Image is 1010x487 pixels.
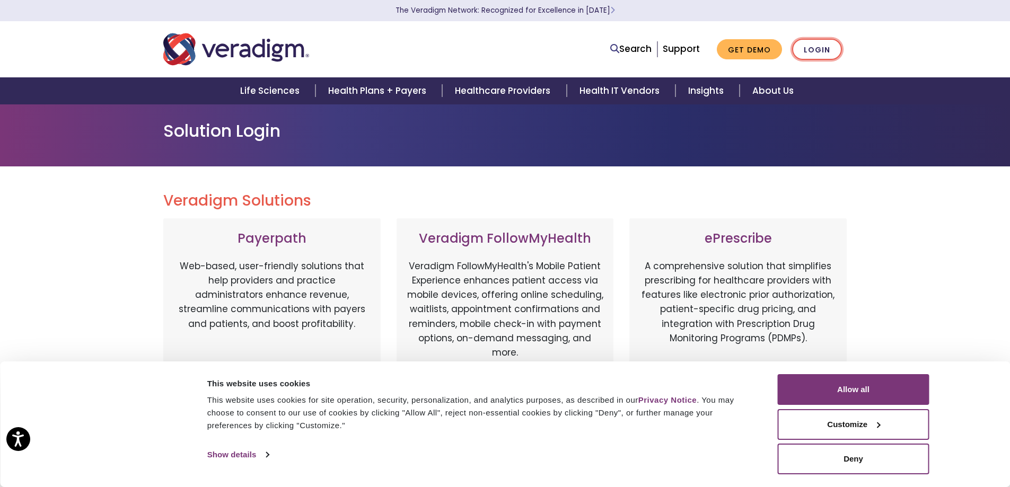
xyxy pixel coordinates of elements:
div: This website uses cookies [207,377,754,390]
h1: Solution Login [163,121,847,141]
h3: ePrescribe [640,231,836,246]
h2: Veradigm Solutions [163,192,847,210]
button: Customize [778,409,929,440]
a: Get Demo [717,39,782,60]
img: Veradigm logo [163,32,309,67]
a: Life Sciences [227,77,315,104]
a: Show details [207,447,269,463]
a: Health Plans + Payers [315,77,442,104]
p: Web-based, user-friendly solutions that help providers and practice administrators enhance revenu... [174,259,370,370]
button: Allow all [778,374,929,405]
button: Deny [778,444,929,474]
a: Search [610,42,652,56]
a: About Us [740,77,806,104]
p: Veradigm FollowMyHealth's Mobile Patient Experience enhances patient access via mobile devices, o... [407,259,603,360]
h3: Payerpath [174,231,370,246]
p: A comprehensive solution that simplifies prescribing for healthcare providers with features like ... [640,259,836,370]
a: Privacy Notice [638,395,697,404]
a: Login [792,39,842,60]
a: The Veradigm Network: Recognized for Excellence in [DATE]Learn More [396,5,615,15]
div: This website uses cookies for site operation, security, personalization, and analytics purposes, ... [207,394,754,432]
a: Support [663,42,700,55]
a: Insights [675,77,740,104]
a: Health IT Vendors [567,77,675,104]
h3: Veradigm FollowMyHealth [407,231,603,246]
span: Learn More [610,5,615,15]
a: Healthcare Providers [442,77,566,104]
